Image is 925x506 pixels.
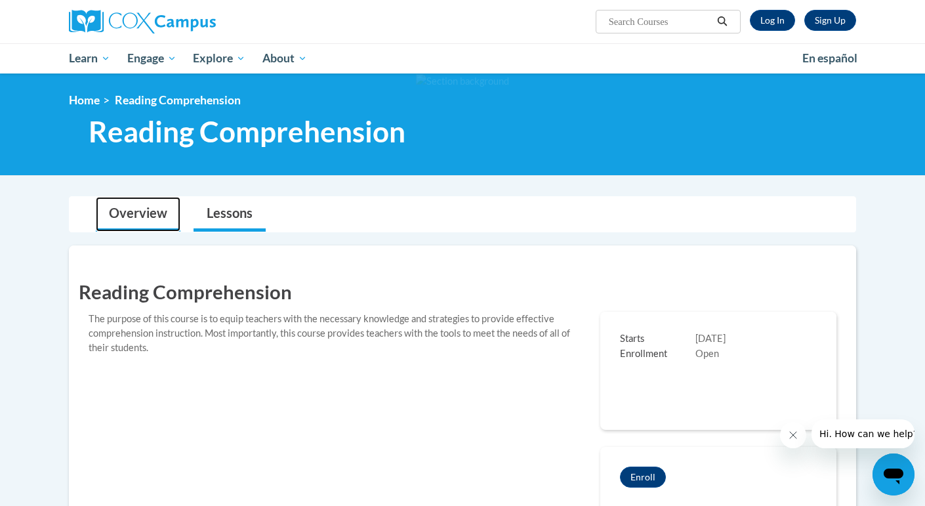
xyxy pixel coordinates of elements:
[89,114,405,149] span: Reading Comprehension
[802,51,857,65] span: En español
[194,197,266,232] a: Lessons
[620,332,695,347] span: Starts
[812,419,915,448] iframe: Message from company
[695,348,719,359] span: Open
[873,453,915,495] iframe: Button to launch messaging window
[60,43,119,74] a: Learn
[96,197,180,232] a: Overview
[79,312,590,355] div: The purpose of this course is to equip teachers with the necessary knowledge and strategies to pr...
[712,14,732,30] button: Search
[127,51,176,66] span: Engage
[69,10,318,33] a: Cox Campus
[69,93,100,107] a: Home
[69,51,110,66] span: Learn
[69,10,216,33] img: Cox Campus
[8,9,106,20] span: Hi. How can we help?
[262,51,307,66] span: About
[750,10,795,31] a: Log In
[620,467,666,488] button: Reading Comprehension
[115,93,241,107] span: Reading Comprehension
[804,10,856,31] a: Register
[119,43,185,74] a: Engage
[607,14,712,30] input: Search Courses
[695,333,726,344] span: [DATE]
[193,51,245,66] span: Explore
[780,422,806,448] iframe: Close message
[416,74,509,89] img: Section background
[49,43,876,74] div: Main menu
[184,43,254,74] a: Explore
[620,347,695,362] span: Enrollment
[794,45,866,72] a: En español
[254,43,316,74] a: About
[79,278,846,305] h1: Reading Comprehension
